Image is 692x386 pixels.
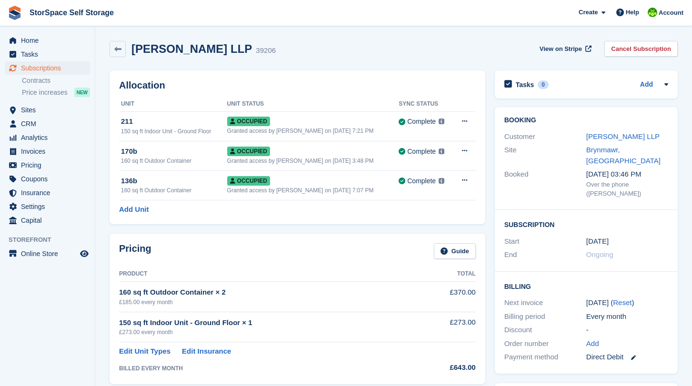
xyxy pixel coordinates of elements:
[121,176,227,187] div: 136b
[504,145,586,166] div: Site
[227,127,399,135] div: Granted access by [PERSON_NAME] on [DATE] 7:21 PM
[407,176,436,186] div: Complete
[504,352,586,363] div: Payment method
[121,127,227,136] div: 150 sq ft Indoor Unit - Ground Floor
[22,88,68,97] span: Price increases
[504,311,586,322] div: Billing period
[21,61,78,75] span: Subscriptions
[5,131,90,144] a: menu
[586,132,660,140] a: [PERSON_NAME] LLP
[21,186,78,199] span: Insurance
[5,172,90,186] a: menu
[256,45,276,56] div: 39206
[21,158,78,172] span: Pricing
[121,186,227,195] div: 160 sq ft Outdoor Container
[119,364,418,373] div: BILLED EVERY MONTH
[407,147,436,157] div: Complete
[79,248,90,259] a: Preview store
[586,236,609,247] time: 2024-04-24 23:00:00 UTC
[119,346,170,357] a: Edit Unit Types
[5,117,90,130] a: menu
[586,169,668,180] div: [DATE] 03:46 PM
[586,338,599,349] a: Add
[131,42,252,55] h2: [PERSON_NAME] LLP
[504,219,668,229] h2: Subscription
[504,117,668,124] h2: Booking
[439,178,444,184] img: icon-info-grey-7440780725fd019a000dd9b08b2336e03edf1995a4989e88bcd33f0948082b44.svg
[504,236,586,247] div: Start
[418,267,476,282] th: Total
[5,200,90,213] a: menu
[5,34,90,47] a: menu
[21,200,78,213] span: Settings
[439,148,444,154] img: icon-info-grey-7440780725fd019a000dd9b08b2336e03edf1995a4989e88bcd33f0948082b44.svg
[21,172,78,186] span: Coupons
[22,76,90,85] a: Contracts
[504,169,586,198] div: Booked
[21,131,78,144] span: Analytics
[119,328,418,337] div: £273.00 every month
[227,186,399,195] div: Granted access by [PERSON_NAME] on [DATE] 7:07 PM
[626,8,639,17] span: Help
[121,146,227,157] div: 170b
[604,41,678,57] a: Cancel Subscription
[504,297,586,308] div: Next invoice
[227,176,270,186] span: Occupied
[9,235,95,245] span: Storefront
[119,298,418,307] div: £185.00 every month
[586,250,613,258] span: Ongoing
[399,97,452,112] th: Sync Status
[586,297,668,308] div: [DATE] ( )
[119,204,149,215] a: Add Unit
[182,346,231,357] a: Edit Insurance
[119,287,418,298] div: 160 sq ft Outdoor Container × 2
[227,157,399,165] div: Granted access by [PERSON_NAME] on [DATE] 3:48 PM
[119,317,418,328] div: 150 sq ft Indoor Unit - Ground Floor × 1
[21,247,78,260] span: Online Store
[536,41,593,57] a: View on Stripe
[5,247,90,260] a: menu
[586,352,668,363] div: Direct Debit
[418,362,476,373] div: £643.00
[22,87,90,98] a: Price increases NEW
[121,157,227,165] div: 160 sq ft Outdoor Container
[586,311,668,322] div: Every month
[407,117,436,127] div: Complete
[5,214,90,227] a: menu
[119,97,227,112] th: Unit
[227,97,399,112] th: Unit Status
[5,158,90,172] a: menu
[21,117,78,130] span: CRM
[648,8,657,17] img: paul catt
[5,61,90,75] a: menu
[504,249,586,260] div: End
[21,214,78,227] span: Capital
[579,8,598,17] span: Create
[227,147,270,156] span: Occupied
[26,5,118,20] a: StorSpace Self Storage
[21,103,78,117] span: Sites
[5,186,90,199] a: menu
[504,338,586,349] div: Order number
[5,103,90,117] a: menu
[586,325,668,336] div: -
[21,34,78,47] span: Home
[586,146,661,165] a: Brynmawr, [GEOGRAPHIC_DATA]
[74,88,90,97] div: NEW
[504,325,586,336] div: Discount
[504,281,668,291] h2: Billing
[613,298,632,307] a: Reset
[640,79,653,90] a: Add
[8,6,22,20] img: stora-icon-8386f47178a22dfd0bd8f6a31ec36ba5ce8667c1dd55bd0f319d3a0aa187defe.svg
[504,131,586,142] div: Customer
[439,119,444,124] img: icon-info-grey-7440780725fd019a000dd9b08b2336e03edf1995a4989e88bcd33f0948082b44.svg
[21,145,78,158] span: Invoices
[21,48,78,61] span: Tasks
[5,145,90,158] a: menu
[227,117,270,126] span: Occupied
[659,8,683,18] span: Account
[540,44,582,54] span: View on Stripe
[119,267,418,282] th: Product
[516,80,534,89] h2: Tasks
[119,80,476,91] h2: Allocation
